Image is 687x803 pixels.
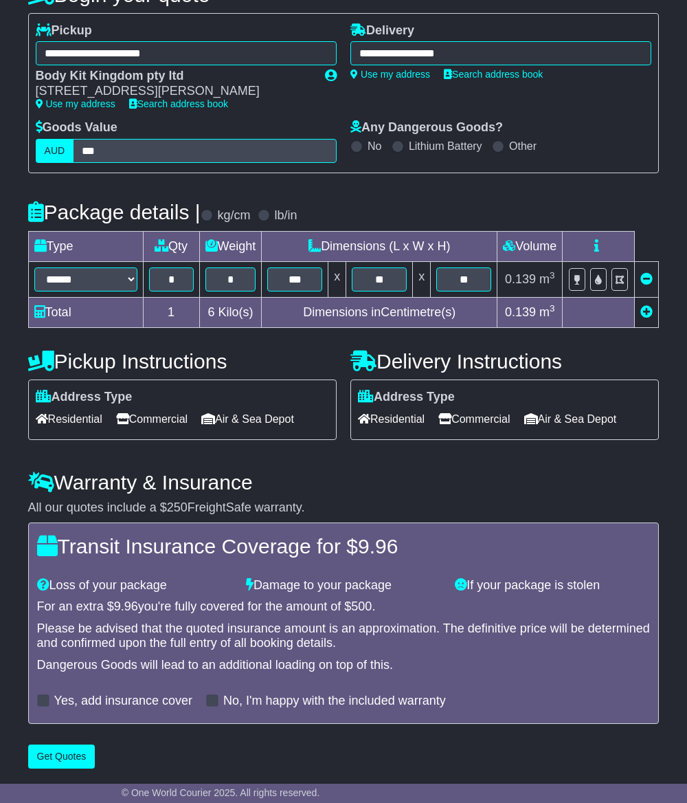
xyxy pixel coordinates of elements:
span: Residential [36,408,102,430]
a: Use my address [36,98,115,109]
span: Commercial [438,408,510,430]
span: m [539,305,555,319]
span: Air & Sea Depot [201,408,294,430]
label: No [368,140,381,153]
a: Search address book [444,69,543,80]
label: Address Type [358,390,455,405]
td: x [328,261,346,297]
td: Qty [143,231,199,261]
a: Add new item [640,305,653,319]
td: Dimensions in Centimetre(s) [262,298,497,328]
a: Remove this item [640,272,653,286]
td: x [413,261,431,297]
div: Dangerous Goods will lead to an additional loading on top of this. [37,658,651,673]
h4: Pickup Instructions [28,350,337,373]
span: 6 [207,305,214,319]
span: Commercial [116,408,188,430]
label: Pickup [36,23,92,38]
label: Any Dangerous Goods? [350,120,503,135]
span: 9.96 [358,535,398,558]
sup: 3 [550,303,555,313]
td: 1 [143,298,199,328]
label: Other [509,140,537,153]
td: Dimensions (L x W x H) [262,231,497,261]
a: Search address book [129,98,228,109]
button: Get Quotes [28,745,95,769]
span: © One World Courier 2025. All rights reserved. [122,787,320,798]
span: Air & Sea Depot [524,408,617,430]
h4: Package details | [28,201,201,223]
label: Address Type [36,390,133,405]
td: Weight [199,231,262,261]
label: Lithium Battery [409,140,482,153]
div: If your package is stolen [448,578,657,593]
div: All our quotes include a $ FreightSafe warranty. [28,500,660,516]
td: Type [28,231,143,261]
div: Body Kit Kingdom pty ltd [36,69,311,84]
td: Total [28,298,143,328]
h4: Transit Insurance Coverage for $ [37,535,651,558]
h4: Warranty & Insurance [28,471,660,494]
label: lb/in [275,208,297,223]
span: m [539,272,555,286]
label: Yes, add insurance cover [54,694,192,709]
span: 0.139 [505,272,536,286]
div: For an extra $ you're fully covered for the amount of $ . [37,599,651,615]
h4: Delivery Instructions [350,350,659,373]
div: Loss of your package [30,578,239,593]
span: 500 [351,599,372,613]
a: Use my address [350,69,430,80]
div: [STREET_ADDRESS][PERSON_NAME] [36,84,311,99]
label: Goods Value [36,120,117,135]
td: Volume [497,231,563,261]
span: 9.96 [114,599,138,613]
label: Delivery [350,23,414,38]
div: Damage to your package [239,578,448,593]
span: Residential [358,408,425,430]
sup: 3 [550,270,555,280]
div: Please be advised that the quoted insurance amount is an approximation. The definitive price will... [37,621,651,651]
span: 250 [167,500,188,514]
td: Kilo(s) [199,298,262,328]
span: 0.139 [505,305,536,319]
label: kg/cm [218,208,251,223]
label: No, I'm happy with the included warranty [223,694,446,709]
label: AUD [36,139,74,163]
